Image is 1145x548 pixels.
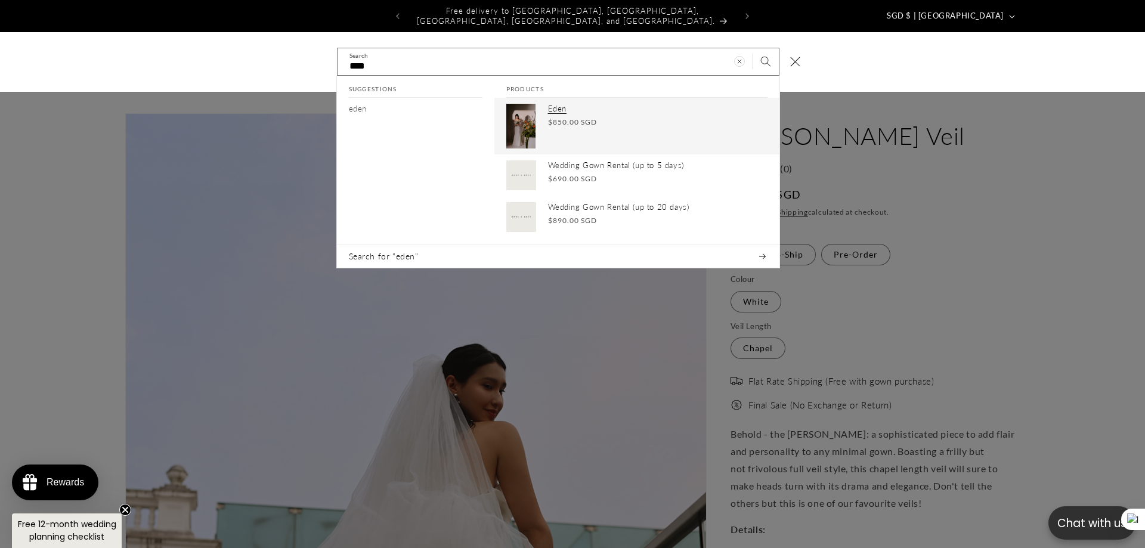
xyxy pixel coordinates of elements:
[349,104,367,114] p: eden
[47,477,84,488] div: Rewards
[18,518,116,543] span: Free 12-month wedding planning checklist
[753,48,779,75] button: Search
[385,5,411,27] button: Previous announcement
[337,98,494,120] a: eden
[506,160,536,190] img: Singapore Wedding Gown Rental | Bone and Grey Bridal
[726,48,753,75] button: Clear search term
[119,504,131,516] button: Close teaser
[782,49,809,75] button: Close
[506,76,768,98] h2: Products
[548,104,768,114] p: Eden
[506,104,536,148] img: Eden Strapless Asymmetric Neckline Spaghetti Straps Fit & Flare Wedding Dress | Bone and Grey Bri...
[494,196,779,238] a: Wedding Gown Rental (up to 20 days) $890.00 SGD
[1048,506,1135,540] button: Open chatbox
[79,68,132,78] a: Write a review
[887,10,1004,22] span: SGD $ | [GEOGRAPHIC_DATA]
[548,117,597,128] span: $850.00 SGD
[734,5,760,27] button: Next announcement
[880,5,1020,27] button: SGD $ | [GEOGRAPHIC_DATA]
[349,104,367,113] mark: eden
[12,513,122,548] div: Free 12-month wedding planning checklistClose teaser
[548,202,768,212] p: Wedding Gown Rental (up to 20 days)
[548,174,597,184] span: $690.00 SGD
[494,154,779,196] a: Wedding Gown Rental (up to 5 days) $690.00 SGD
[349,250,419,262] span: Search for “eden”
[1048,515,1135,532] p: Chat with us
[494,98,779,154] a: Eden $850.00 SGD
[815,18,895,38] button: Write a review
[548,215,597,226] span: $890.00 SGD
[417,6,715,26] span: Free delivery to [GEOGRAPHIC_DATA], [GEOGRAPHIC_DATA], [GEOGRAPHIC_DATA], [GEOGRAPHIC_DATA], and ...
[506,202,536,232] img: Singapore Wedding Gown Rental (up to 10 days) | Bone and Grey Bridal
[548,160,768,171] p: Wedding Gown Rental (up to 5 days)
[349,76,482,98] h2: Suggestions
